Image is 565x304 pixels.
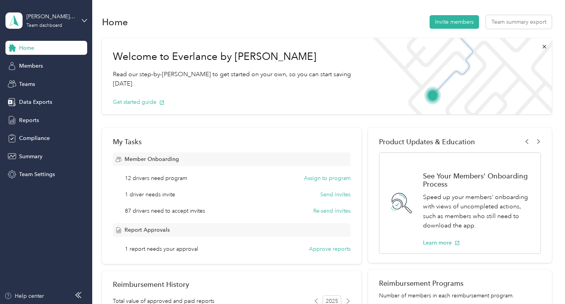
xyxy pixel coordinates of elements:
span: Team Settings [19,170,55,178]
span: 12 drivers need program [125,174,187,182]
span: Reports [19,116,39,124]
iframe: Everlance-gr Chat Button Frame [521,260,565,304]
div: My Tasks [113,138,351,146]
button: Help center [4,292,44,300]
span: Members [19,62,43,70]
span: 87 drivers need to accept invites [125,207,205,215]
span: Summary [19,152,42,161]
span: Product Updates & Education [379,138,475,146]
span: Home [19,44,34,52]
p: Number of members in each reimbursement program. [379,292,540,300]
span: Compliance [19,134,50,142]
span: Member Onboarding [125,155,179,163]
button: Approve reports [309,245,351,253]
button: Team summary export [486,15,552,29]
h1: See Your Members' Onboarding Process [423,172,532,188]
p: Speed up your members' onboarding with views of uncompleted actions, such as members who still ne... [423,192,532,231]
div: Team dashboard [26,23,62,28]
button: Assign to program [304,174,351,182]
span: 1 driver needs invite [125,190,175,199]
button: Learn more [423,239,460,247]
span: Report Approvals [125,226,170,234]
button: Send invites [320,190,351,199]
h1: Welcome to Everlance by [PERSON_NAME] [113,51,355,63]
h2: Reimbursement History [113,280,189,288]
span: Teams [19,80,35,88]
span: 1 report needs your approval [125,245,198,253]
div: [PERSON_NAME][EMAIL_ADDRESS][PERSON_NAME][DOMAIN_NAME] [26,12,75,21]
img: Welcome to everlance [366,38,551,114]
span: Data Exports [19,98,52,106]
p: Read our step-by-[PERSON_NAME] to get started on your own, so you can start saving [DATE]. [113,70,355,89]
button: Invite members [430,15,479,29]
button: Get started guide [113,98,165,106]
button: Re-send invites [313,207,351,215]
h2: Reimbursement Programs [379,279,540,287]
h1: Home [102,18,128,26]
